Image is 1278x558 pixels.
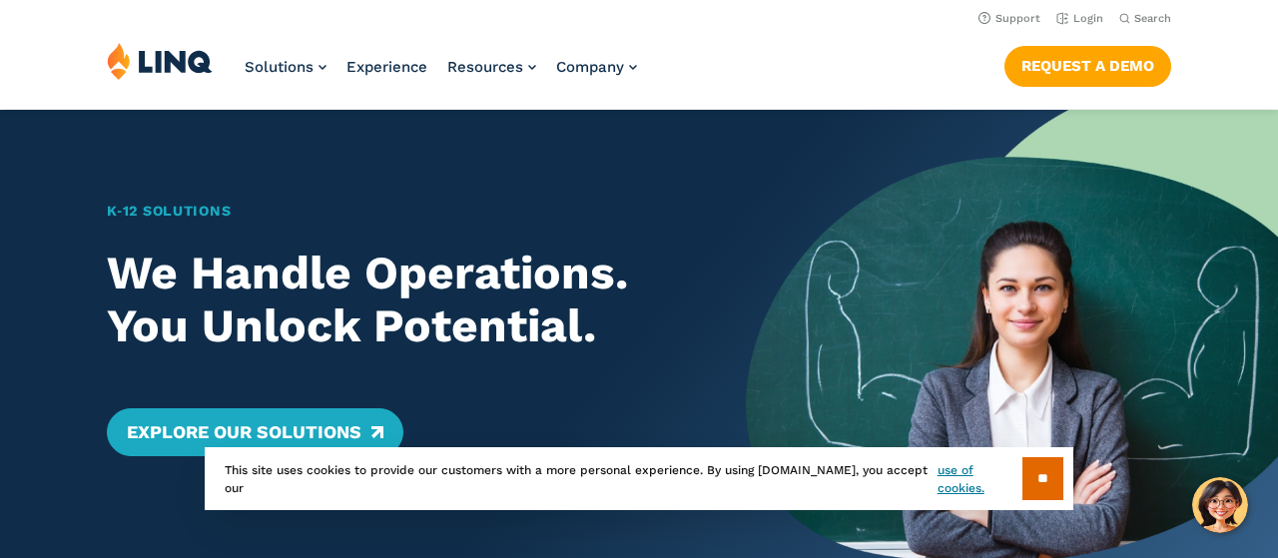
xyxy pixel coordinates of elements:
a: Support [978,12,1040,25]
span: Company [556,58,624,76]
button: Open Search Bar [1119,11,1171,26]
button: Hello, have a question? Let’s chat. [1192,477,1248,533]
a: use of cookies. [938,461,1022,497]
a: Solutions [245,58,326,76]
h1: K‑12 Solutions [107,201,694,222]
nav: Primary Navigation [245,42,637,108]
a: Login [1056,12,1103,25]
a: Resources [447,58,536,76]
a: Request a Demo [1004,46,1171,86]
h2: We Handle Operations. You Unlock Potential. [107,247,694,352]
img: LINQ | K‑12 Software [107,42,213,80]
a: Experience [346,58,427,76]
div: This site uses cookies to provide our customers with a more personal experience. By using [DOMAIN... [205,447,1073,510]
span: Solutions [245,58,314,76]
a: Company [556,58,637,76]
a: Explore Our Solutions [107,408,403,456]
span: Resources [447,58,523,76]
span: Search [1134,12,1171,25]
nav: Button Navigation [1004,42,1171,86]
